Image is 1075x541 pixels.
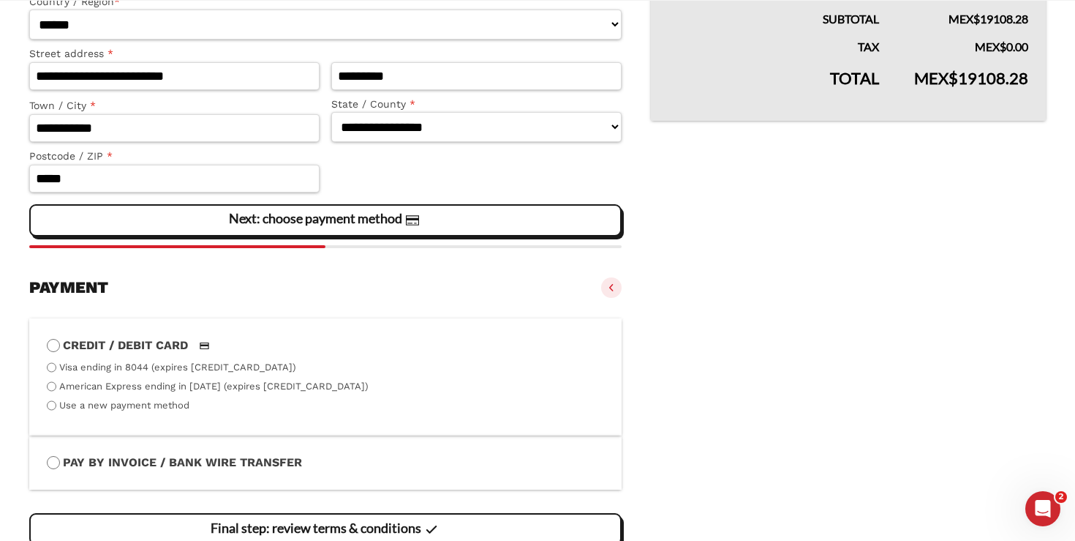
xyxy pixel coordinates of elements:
label: Town / City [29,97,320,114]
label: American Express ending in [DATE] (expires [CREDIT_CARD_DATA]) [59,381,369,392]
label: Use a new payment method [59,400,189,411]
label: State / County [331,96,622,113]
span: 2 [1055,491,1067,503]
label: Pay by Invoice / Bank Wire Transfer [47,453,604,472]
input: Pay by Invoice / Bank Wire Transfer [47,456,60,469]
label: Visa ending in 8044 (expires [CREDIT_CARD_DATA]) [59,362,296,373]
label: Street address [29,45,320,62]
bdi: 19108.28 [948,12,1028,26]
h3: Payment [29,277,108,298]
input: Credit / Debit CardCredit / Debit Card [47,339,60,352]
vaadin-button: Next: choose payment method [29,204,622,236]
span: Mex$ [975,40,1006,53]
img: Credit / Debit Card [191,337,218,354]
span: Mex$ [948,12,980,26]
label: Postcode / ZIP [29,148,320,165]
bdi: 0.00 [975,40,1028,53]
span: Mex$ [914,68,958,88]
bdi: 19108.28 [914,68,1028,88]
th: Total [652,56,897,121]
label: Credit / Debit Card [47,336,604,355]
th: Tax [652,29,897,56]
iframe: Intercom live chat [1025,491,1060,526]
